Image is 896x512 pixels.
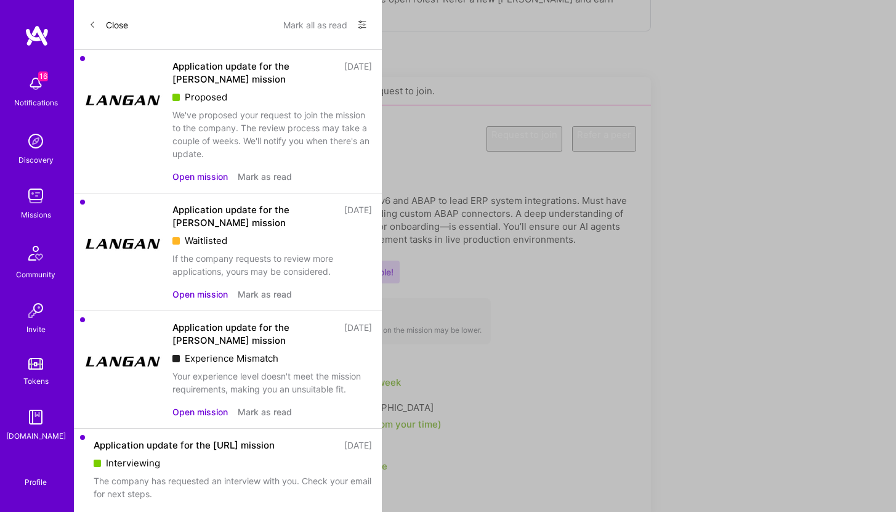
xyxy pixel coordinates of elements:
div: Notifications [14,96,58,109]
div: Missions [21,208,51,221]
div: Community [16,268,55,281]
img: Company Logo [84,203,163,282]
img: Invite [23,298,48,323]
div: [DATE] [344,439,372,452]
div: The company has requested an interview with you. Check your email for next steps. [94,474,372,500]
div: [DOMAIN_NAME] [6,429,66,442]
div: We've proposed your request to join the mission to the company. The review process may take a cou... [172,108,372,160]
div: Application update for the [PERSON_NAME] mission [172,60,337,86]
a: Profile [20,463,51,487]
button: Open mission [172,170,228,183]
div: [DATE] [344,203,372,229]
button: Close [89,15,128,35]
div: Your experience level doesn't meet the mission requirements, making you an unsuitable fit. [172,370,372,396]
img: bell [23,71,48,96]
button: Mark all as read [283,15,347,35]
div: Invite [26,323,46,336]
img: tokens [28,358,43,370]
button: Open mission [172,405,228,418]
div: Proposed [172,91,372,104]
div: Tokens [23,375,49,388]
img: Company Logo [84,60,163,139]
img: discovery [23,129,48,153]
img: logo [25,25,49,47]
div: Application update for the [PERSON_NAME] mission [172,321,337,347]
button: Mark as read [238,288,292,301]
div: Application update for the [URL] mission [94,439,275,452]
img: teamwork [23,184,48,208]
div: Experience Mismatch [172,352,372,365]
div: Profile [25,476,47,487]
img: guide book [23,405,48,429]
div: Interviewing [94,457,372,469]
div: [DATE] [344,60,372,86]
button: Mark as read [238,405,292,418]
span: 16 [38,71,48,81]
div: Application update for the [PERSON_NAME] mission [172,203,337,229]
div: Discovery [18,153,54,166]
button: Open mission [172,288,228,301]
img: Company Logo [84,321,163,400]
div: If the company requests to review more applications, yours may be considered. [172,252,372,278]
div: [DATE] [344,321,372,347]
button: Mark as read [238,170,292,183]
img: Community [21,238,50,268]
div: Waitlisted [172,234,372,247]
